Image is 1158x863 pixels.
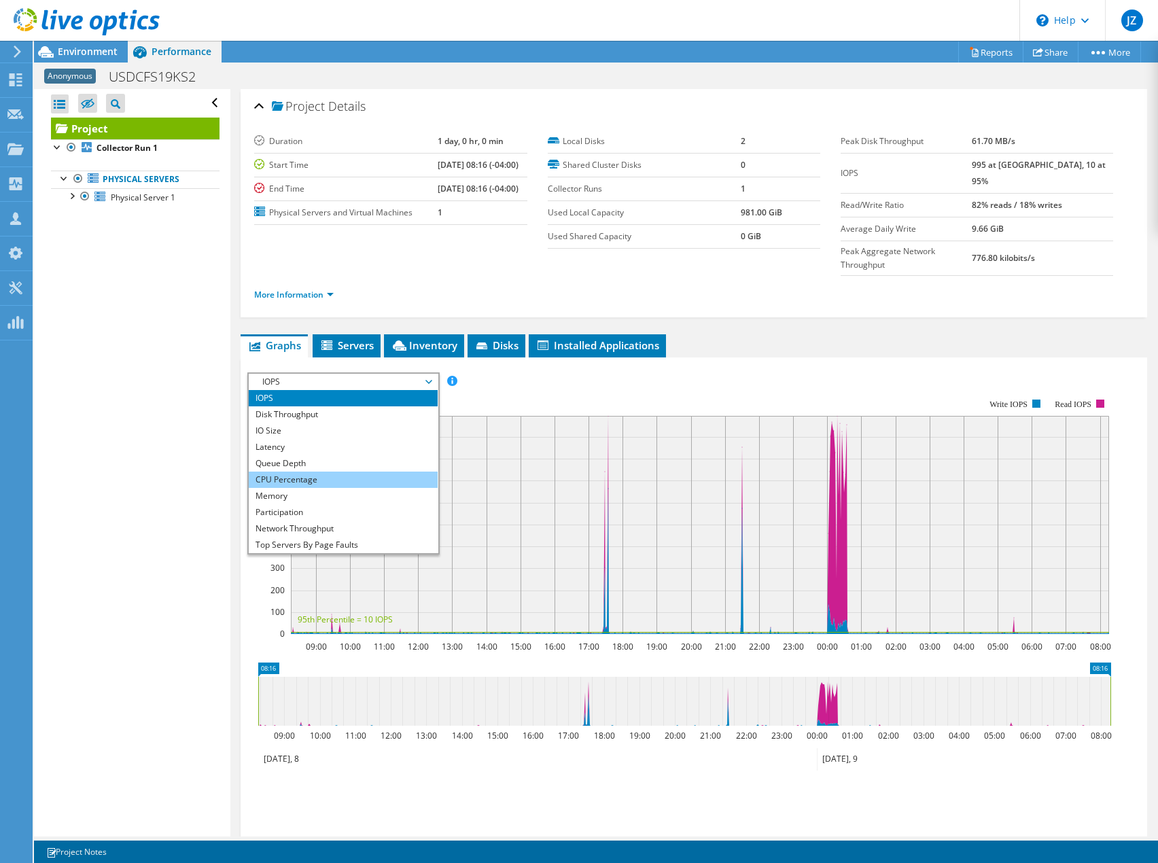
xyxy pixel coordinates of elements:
[298,614,393,625] text: 95th Percentile = 10 IOPS
[851,641,872,652] text: 01:00
[629,730,650,741] text: 19:00
[254,158,437,172] label: Start Time
[319,338,374,352] span: Servers
[958,41,1023,63] a: Reports
[487,730,508,741] text: 15:00
[1090,641,1111,652] text: 08:00
[972,223,1004,234] b: 9.66 GiB
[254,135,437,148] label: Duration
[152,45,211,58] span: Performance
[885,641,907,652] text: 02:00
[749,641,770,652] text: 22:00
[1091,730,1112,741] text: 08:00
[548,230,741,243] label: Used Shared Capacity
[681,641,702,652] text: 20:00
[96,142,158,154] b: Collector Run 1
[270,606,285,618] text: 100
[990,400,1028,409] text: Write IOPS
[741,207,782,218] b: 981.00 GiB
[1023,41,1078,63] a: Share
[646,641,667,652] text: 19:00
[715,641,736,652] text: 21:00
[249,472,437,488] li: CPU Percentage
[452,730,473,741] text: 14:00
[972,159,1106,187] b: 995 at [GEOGRAPHIC_DATA], 10 at 95%
[381,730,402,741] text: 12:00
[536,338,659,352] span: Installed Applications
[523,730,544,741] text: 16:00
[987,641,1008,652] text: 05:00
[841,198,972,212] label: Read/Write Ratio
[111,192,175,203] span: Physical Server 1
[254,289,334,300] a: More Information
[254,206,437,219] label: Physical Servers and Virtual Machines
[548,135,741,148] label: Local Disks
[771,730,792,741] text: 23:00
[249,439,437,455] li: Latency
[953,641,975,652] text: 04:00
[841,222,972,236] label: Average Daily Write
[58,45,118,58] span: Environment
[878,730,899,741] text: 02:00
[306,641,327,652] text: 09:00
[1036,14,1049,27] svg: \n
[510,641,531,652] text: 15:00
[37,843,116,860] a: Project Notes
[280,628,285,639] text: 0
[783,641,804,652] text: 23:00
[984,730,1005,741] text: 05:00
[741,159,745,171] b: 0
[842,730,863,741] text: 01:00
[972,252,1035,264] b: 776.80 kilobits/s
[476,641,497,652] text: 14:00
[391,338,457,352] span: Inventory
[272,100,325,113] span: Project
[919,641,941,652] text: 03:00
[841,245,972,272] label: Peak Aggregate Network Throughput
[817,641,838,652] text: 00:00
[474,338,519,352] span: Disks
[1020,730,1041,741] text: 06:00
[972,135,1015,147] b: 61.70 MB/s
[741,135,745,147] b: 2
[841,166,972,180] label: IOPS
[340,641,361,652] text: 10:00
[438,159,519,171] b: [DATE] 08:16 (-04:00)
[254,182,437,196] label: End Time
[807,730,828,741] text: 00:00
[1078,41,1141,63] a: More
[949,730,970,741] text: 04:00
[548,206,741,219] label: Used Local Capacity
[249,390,437,406] li: IOPS
[1121,10,1143,31] span: JZ
[249,488,437,504] li: Memory
[913,730,934,741] text: 03:00
[438,135,504,147] b: 1 day, 0 hr, 0 min
[558,730,579,741] text: 17:00
[249,406,437,423] li: Disk Throughput
[972,199,1062,211] b: 82% reads / 18% writes
[249,423,437,439] li: IO Size
[665,730,686,741] text: 20:00
[51,171,220,188] a: Physical Servers
[612,641,633,652] text: 18:00
[442,641,463,652] text: 13:00
[374,641,395,652] text: 11:00
[270,584,285,596] text: 200
[270,562,285,574] text: 300
[438,207,442,218] b: 1
[328,98,366,114] span: Details
[103,69,217,84] h1: USDCFS19KS2
[438,183,519,194] b: [DATE] 08:16 (-04:00)
[416,730,437,741] text: 13:00
[345,730,366,741] text: 11:00
[841,135,972,148] label: Peak Disk Throughput
[741,230,761,242] b: 0 GiB
[408,641,429,652] text: 12:00
[249,504,437,521] li: Participation
[249,537,437,553] li: Top Servers By Page Faults
[1021,641,1042,652] text: 06:00
[741,183,745,194] b: 1
[1055,730,1076,741] text: 07:00
[1055,641,1076,652] text: 07:00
